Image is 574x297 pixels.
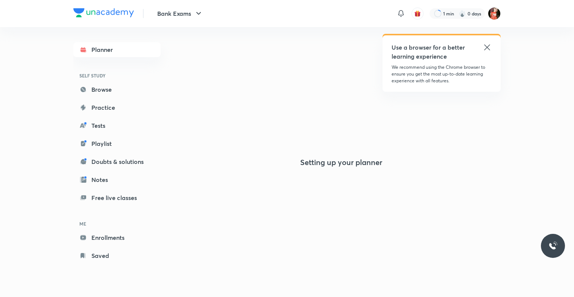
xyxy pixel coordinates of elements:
img: Minakshi gakre [488,7,501,20]
h4: Setting up your planner [300,158,382,167]
p: We recommend using the Chrome browser to ensure you get the most up-to-date learning experience w... [392,64,492,84]
a: Doubts & solutions [73,154,161,169]
img: Company Logo [73,8,134,17]
button: avatar [412,8,424,20]
h6: SELF STUDY [73,69,161,82]
img: ttu [548,241,557,250]
img: avatar [414,10,421,17]
a: Saved [73,248,161,263]
a: Playlist [73,136,161,151]
a: Browse [73,82,161,97]
h5: Use a browser for a better learning experience [392,43,466,61]
img: streak [459,10,466,17]
a: Notes [73,172,161,187]
h6: ME [73,217,161,230]
a: Enrollments [73,230,161,245]
a: Planner [73,42,161,57]
a: Practice [73,100,161,115]
a: Free live classes [73,190,161,205]
a: Company Logo [73,8,134,19]
a: Tests [73,118,161,133]
button: Bank Exams [153,6,208,21]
